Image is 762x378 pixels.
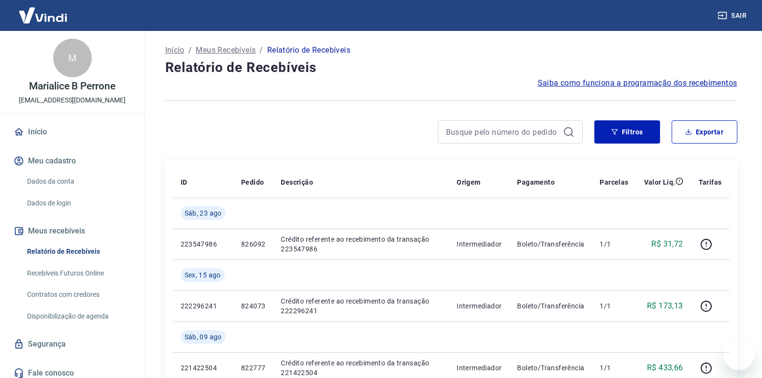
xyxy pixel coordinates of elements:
p: / [188,44,192,56]
a: Dados de login [23,193,133,213]
p: Relatório de Recebíveis [267,44,350,56]
p: Marialice B Perrone [29,81,115,91]
p: Crédito referente ao recebimento da transação 222296241 [281,296,441,316]
a: Início [165,44,185,56]
a: Disponibilização de agenda [23,306,133,326]
p: 1/1 [600,301,628,311]
p: 221422504 [181,363,226,373]
a: Contratos com credores [23,285,133,305]
p: 222296241 [181,301,226,311]
p: Valor Líq. [644,177,676,187]
a: Saiba como funciona a programação dos recebimentos [538,77,737,89]
p: R$ 31,72 [651,238,683,250]
button: Filtros [594,120,660,144]
img: Vindi [12,0,74,30]
a: Segurança [12,334,133,355]
h4: Relatório de Recebíveis [165,58,737,77]
p: Pagamento [517,177,555,187]
a: Relatório de Recebíveis [23,242,133,262]
div: M [53,39,92,77]
a: Recebíveis Futuros Online [23,263,133,283]
button: Meu cadastro [12,150,133,172]
p: Intermediador [457,363,502,373]
p: Intermediador [457,301,502,311]
p: ID [181,177,187,187]
span: Sex, 15 ago [185,270,221,280]
p: 223547986 [181,239,226,249]
input: Busque pelo número do pedido [446,125,559,139]
p: Intermediador [457,239,502,249]
a: Início [12,121,133,143]
p: Pedido [241,177,264,187]
p: 1/1 [600,363,628,373]
p: 822777 [241,363,265,373]
p: Crédito referente ao recebimento da transação 221422504 [281,358,441,378]
p: R$ 433,66 [647,362,683,374]
p: Boleto/Transferência [517,363,584,373]
a: Dados da conta [23,172,133,191]
p: Origem [457,177,480,187]
span: Sáb, 23 ago [185,208,222,218]
button: Exportar [672,120,737,144]
p: Descrição [281,177,313,187]
button: Meus recebíveis [12,220,133,242]
p: Parcelas [600,177,628,187]
p: R$ 173,13 [647,300,683,312]
p: Boleto/Transferência [517,239,584,249]
p: Boleto/Transferência [517,301,584,311]
p: [EMAIL_ADDRESS][DOMAIN_NAME] [19,95,126,105]
p: / [259,44,263,56]
p: 826092 [241,239,265,249]
p: 824073 [241,301,265,311]
button: Sair [716,7,750,25]
iframe: Botão para abrir a janela de mensagens [723,339,754,370]
span: Sáb, 09 ago [185,332,222,342]
p: Crédito referente ao recebimento da transação 223547986 [281,234,441,254]
p: 1/1 [600,239,628,249]
p: Tarifas [699,177,722,187]
a: Meus Recebíveis [196,44,256,56]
